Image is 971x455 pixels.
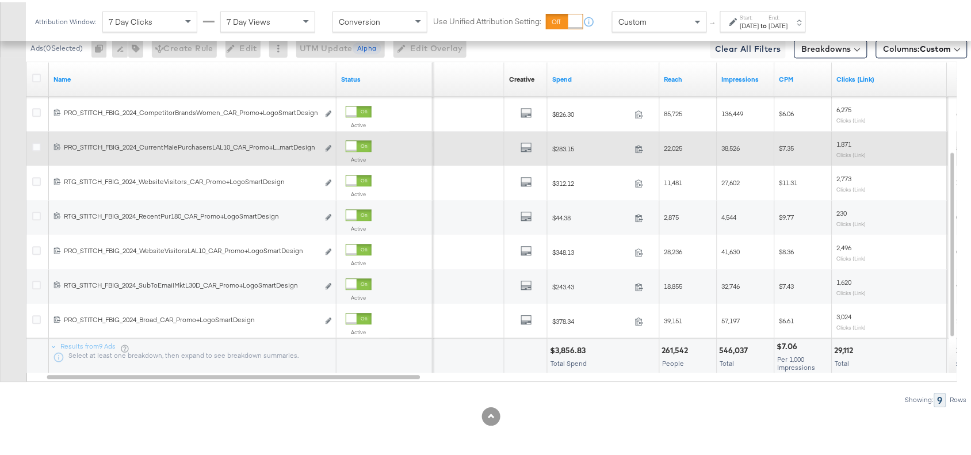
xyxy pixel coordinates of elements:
[837,103,852,112] span: 6,275
[552,280,630,289] span: $243.43
[835,357,850,365] span: Total
[664,211,679,219] span: 2,875
[740,12,759,19] label: Start:
[552,108,630,116] span: $826.30
[837,218,866,225] sub: Clicks (Link)
[664,176,683,185] span: 11,481
[722,107,744,116] span: 136,449
[552,246,630,254] span: $348.13
[346,292,372,299] label: Active
[551,357,587,365] span: Total Spend
[934,391,946,405] div: 9
[837,310,852,319] span: 3,024
[64,244,319,253] div: PRO_STITCH_FBIG_2024_WebsiteVisitorsLAL10_CAR_Promo+LogoSmartDesign
[950,393,968,402] div: Rows
[227,14,270,25] span: 7 Day Views
[837,207,847,215] span: 230
[552,315,630,323] span: $378.34
[346,154,372,161] label: Active
[837,114,866,121] sub: Clicks (Link)
[91,37,112,55] div: 0
[779,107,794,116] span: $6.06
[769,19,788,28] div: [DATE]
[837,183,866,190] sub: Clicks (Link)
[341,72,428,82] a: Shows the current state of your Ad.
[64,106,319,115] div: PRO_STITCH_FBIG_2024_CompetitorBrandsWomen_CAR_Promo+LogoSmartDesign
[664,142,683,150] span: 22,025
[662,343,692,354] div: 261,542
[837,172,852,181] span: 2,773
[920,41,951,52] span: Custom
[722,176,740,185] span: 27,602
[109,14,152,25] span: 7 Day Clicks
[64,313,319,322] div: PRO_STITCH_FBIG_2024_Broad_CAR_Promo+LogoSmartDesign
[346,257,372,265] label: Active
[835,343,857,354] div: 29,112
[779,142,794,150] span: $7.35
[664,314,683,323] span: 39,151
[64,278,319,288] div: RTG_STITCH_FBIG_2024_SubToEmailMktL30D_CAR_Promo+LogoSmartDesign
[722,72,770,82] a: The number of times your ad was served. On mobile apps an ad is counted as served the first time ...
[722,211,737,219] span: 4,544
[552,72,655,82] a: The total amount spent to date.
[779,211,794,219] span: $9.77
[664,107,683,116] span: 85,725
[64,140,319,150] div: PRO_STITCH_FBIG_2024_CurrentMalePurchasersLAL10_CAR_Promo+L...martDesign
[53,72,332,82] a: Ad Name.
[837,276,852,284] span: 1,620
[740,19,759,28] div: [DATE]
[664,72,713,82] a: The number of people your ad was served to.
[722,314,740,323] span: 57,197
[64,175,319,184] div: RTG_STITCH_FBIG_2024_WebsiteVisitors_CAR_Promo+LogoSmartDesign
[837,149,866,156] sub: Clicks (Link)
[346,119,372,127] label: Active
[779,72,828,82] a: The average cost you've paid to have 1,000 impressions of your ad.
[837,287,866,294] sub: Clicks (Link)
[777,339,801,350] div: $7.06
[779,280,794,288] span: $7.43
[779,176,798,185] span: $11.31
[550,343,589,354] div: $3,856.83
[35,16,97,24] div: Attribution Window:
[618,14,647,25] span: Custom
[346,223,372,230] label: Active
[778,353,816,369] span: Per 1,000 Impressions
[905,393,934,402] div: Showing:
[837,241,852,250] span: 2,496
[433,14,541,25] label: Use Unified Attribution Setting:
[794,37,867,56] button: Breakdowns
[708,20,719,24] span: ↑
[30,41,83,51] div: Ads ( 0 Selected)
[837,322,866,328] sub: Clicks (Link)
[552,211,630,220] span: $44.38
[722,142,740,150] span: 38,526
[837,72,943,82] a: The number of clicks on links appearing on your ad or Page that direct people to your sites off F...
[509,72,534,82] div: Creative
[779,314,794,323] span: $6.61
[884,41,951,52] span: Columns:
[552,142,630,151] span: $283.15
[339,14,380,25] span: Conversion
[715,40,781,54] span: Clear All Filters
[663,357,685,365] span: People
[876,37,968,56] button: Columns:Custom
[769,12,788,19] label: End:
[722,245,740,254] span: 41,630
[837,137,852,146] span: 1,871
[394,72,500,82] a: Reflects the ability of your Ad to achieve delivery.
[509,72,534,82] a: Shows the creative associated with your ad.
[664,280,683,288] span: 18,855
[346,188,372,196] label: Active
[710,37,786,56] button: Clear All Filters
[759,19,769,28] strong: to
[722,280,740,288] span: 32,746
[779,245,794,254] span: $8.36
[552,177,630,185] span: $312.12
[720,343,752,354] div: 546,037
[346,326,372,334] label: Active
[664,245,683,254] span: 28,236
[837,253,866,259] sub: Clicks (Link)
[64,209,319,219] div: RTG_STITCH_FBIG_2024_RecentPur180_CAR_Promo+LogoSmartDesign
[720,357,735,365] span: Total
